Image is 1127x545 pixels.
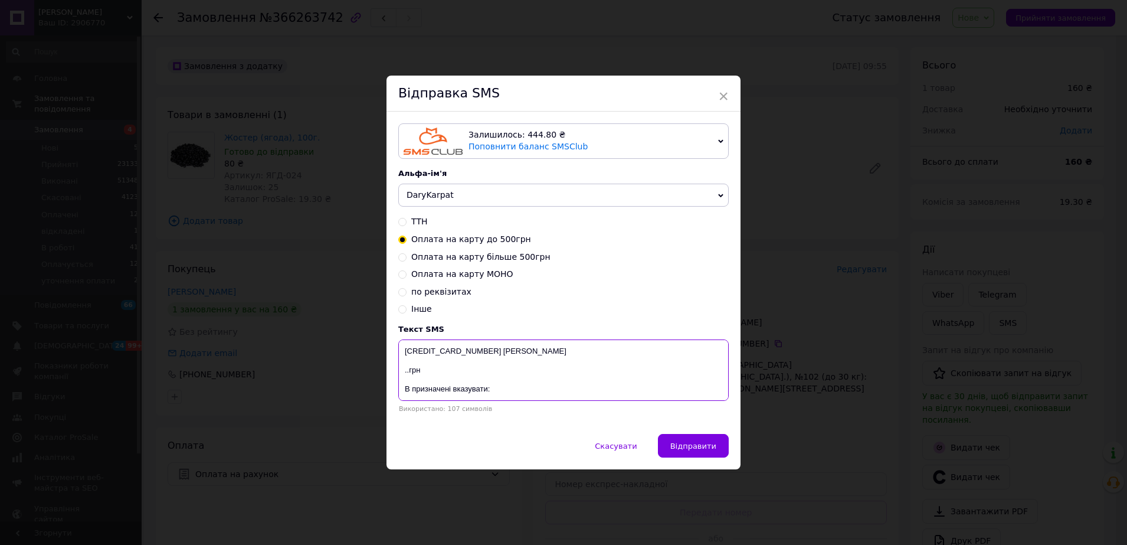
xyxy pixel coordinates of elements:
div: Залишилось: 444.80 ₴ [469,129,713,141]
textarea: [CREDIT_CARD_NUMBER] [PERSON_NAME] ..грн В призначені вказувати: "замовлення ,,," [DOMAIN_NAME] [398,340,729,401]
div: Відправка SMS [386,76,741,112]
a: Поповнити баланс SMSClub [469,142,588,151]
span: Інше [411,304,432,314]
span: Альфа-ім'я [398,169,447,178]
button: Відправити [658,434,729,458]
div: Текст SMS [398,325,729,334]
span: Скасувати [595,442,637,451]
span: DaryKarpat [407,190,454,200]
span: Оплата на карту МОНО [411,269,513,279]
span: Оплата на карту до 500грн [411,234,531,244]
span: по реквізитах [411,287,471,296]
button: Скасувати [582,434,649,458]
span: × [718,86,729,106]
div: Використано: 107 символів [398,405,729,413]
span: Відправити [670,442,716,451]
span: Оплата на карту більше 500грн [411,252,551,262]
span: ТТН [411,217,428,226]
